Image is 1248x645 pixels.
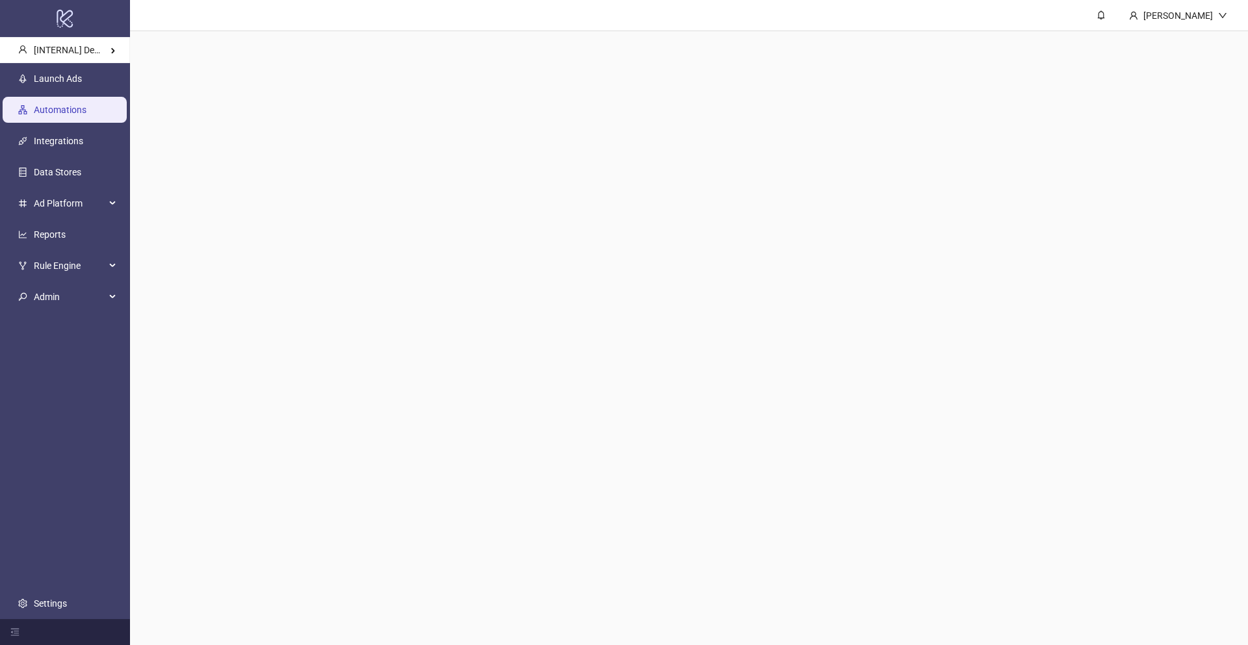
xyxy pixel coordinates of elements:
a: Data Stores [34,167,81,177]
span: number [18,199,27,208]
div: [PERSON_NAME] [1138,8,1218,23]
span: down [1218,11,1227,20]
a: Reports [34,229,66,240]
a: Integrations [34,136,83,146]
span: user [1129,11,1138,20]
span: menu-fold [10,627,19,637]
span: Ad Platform [34,190,105,216]
span: user [18,45,27,54]
a: Launch Ads [34,73,82,84]
span: Admin [34,284,105,310]
span: fork [18,261,27,270]
a: Settings [34,598,67,609]
a: Automations [34,105,86,115]
span: key [18,292,27,301]
span: bell [1097,10,1106,19]
span: Rule Engine [34,253,105,279]
span: [INTERNAL] Demo Account [34,45,143,55]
